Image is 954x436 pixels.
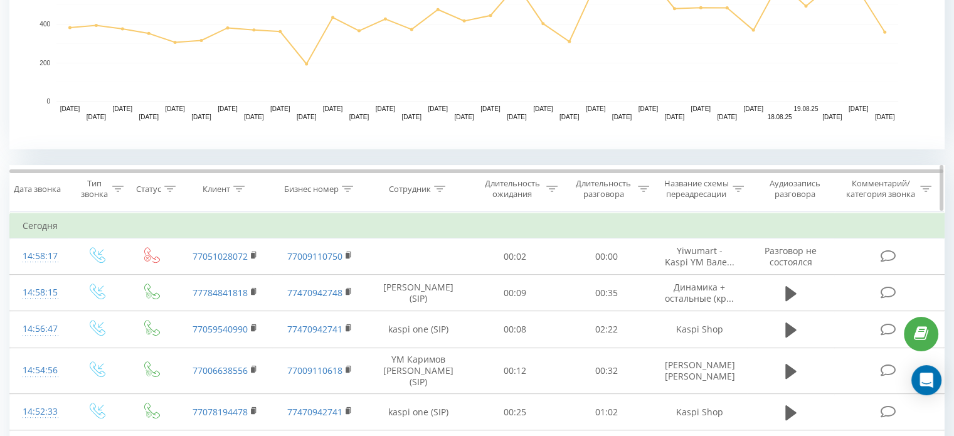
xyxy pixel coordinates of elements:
div: Тип звонка [79,178,109,199]
text: [DATE] [612,114,632,120]
span: Разговор не состоялся [765,245,817,268]
text: [DATE] [139,114,159,120]
text: [DATE] [191,114,211,120]
td: 00:32 [561,348,652,394]
text: [DATE] [691,105,711,112]
div: 14:56:47 [23,317,56,341]
text: [DATE] [639,105,659,112]
text: 18.08.25 [767,114,792,120]
td: kaspi one (SIP) [368,394,470,430]
a: 77784841818 [193,287,248,299]
div: Клиент [203,184,230,194]
a: 77051028072 [193,250,248,262]
span: Yiwumart - Kaspi YM Вале... [665,245,734,268]
a: 77078194478 [193,406,248,418]
text: [DATE] [87,114,107,120]
text: [DATE] [244,114,264,120]
div: 14:54:56 [23,358,56,383]
text: [DATE] [165,105,185,112]
a: 77009110750 [287,250,342,262]
td: 00:25 [470,394,561,430]
div: Статус [136,184,161,194]
text: 0 [46,98,50,105]
td: Kaspi Shop [652,394,746,430]
td: Сегодня [10,213,945,238]
text: [DATE] [401,114,421,120]
a: 77006638556 [193,364,248,376]
text: [DATE] [428,105,448,112]
div: Длительность ожидания [481,178,544,199]
span: Динамика + остальные (кр... [665,281,734,304]
text: [DATE] [376,105,396,112]
text: [DATE] [743,105,763,112]
text: [DATE] [323,105,343,112]
div: Название схемы переадресации [664,178,729,199]
div: 14:58:15 [23,280,56,305]
a: 77059540990 [193,323,248,335]
td: 02:22 [561,311,652,348]
div: Дата звонка [14,184,61,194]
td: YM Каримов [PERSON_NAME] (SIP) [368,348,470,394]
text: [DATE] [507,114,527,120]
div: Аудиозапись разговора [758,178,832,199]
td: [PERSON_NAME] [PERSON_NAME] [652,348,746,394]
td: 01:02 [561,394,652,430]
text: [DATE] [113,105,133,112]
td: 00:35 [561,275,652,311]
text: [DATE] [559,114,580,120]
a: 77470942741 [287,406,342,418]
text: [DATE] [218,105,238,112]
div: Бизнес номер [284,184,339,194]
text: [DATE] [822,114,842,120]
td: Kaspi Shop [652,311,746,348]
td: 00:09 [470,275,561,311]
text: [DATE] [480,105,501,112]
text: 19.08.25 [793,105,818,112]
td: 00:08 [470,311,561,348]
text: [DATE] [297,114,317,120]
td: [PERSON_NAME] (SIP) [368,275,470,311]
div: Длительность разговора [572,178,635,199]
text: [DATE] [849,105,869,112]
text: [DATE] [349,114,369,120]
td: 00:00 [561,238,652,275]
td: kaspi one (SIP) [368,311,470,348]
div: Сотрудник [389,184,431,194]
text: [DATE] [586,105,606,112]
text: [DATE] [533,105,553,112]
a: 77009110618 [287,364,342,376]
td: 00:02 [470,238,561,275]
text: [DATE] [717,114,737,120]
div: Комментарий/категория звонка [844,178,917,199]
text: [DATE] [665,114,685,120]
text: [DATE] [875,114,895,120]
text: [DATE] [60,105,80,112]
text: 400 [40,21,50,28]
div: 14:58:17 [23,244,56,269]
div: 14:52:33 [23,400,56,424]
td: 00:12 [470,348,561,394]
text: [DATE] [270,105,290,112]
text: [DATE] [454,114,474,120]
div: Open Intercom Messenger [911,365,941,395]
a: 77470942741 [287,323,342,335]
a: 77470942748 [287,287,342,299]
text: 200 [40,60,50,66]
